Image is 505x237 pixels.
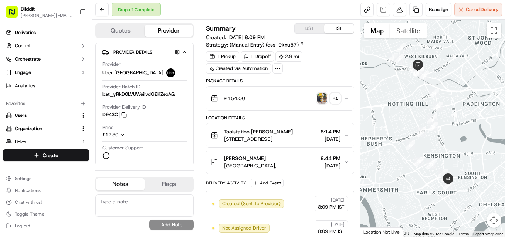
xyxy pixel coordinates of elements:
button: £12.80 [102,132,167,138]
span: [DATE] [65,135,81,140]
span: Analytics [15,82,35,89]
div: 💻 [62,166,68,172]
span: Created (Sent To Provider) [222,200,281,207]
button: Roles [3,136,89,148]
div: Strategy: [206,41,304,48]
span: [GEOGRAPHIC_DATA], [STREET_ADDRESS] [224,162,318,169]
a: Roles [6,139,77,145]
span: Toggle Theme [15,211,44,217]
span: Created: [206,34,265,41]
span: Settings [15,176,31,182]
a: (Manual Entry) (dss_9kYu57) [230,41,304,48]
span: (Manual Entry) (dss_9kYu57) [230,41,299,48]
div: Package Details [206,78,354,84]
button: Show street map [364,23,390,38]
h3: Summary [206,25,236,32]
div: 1 Pickup [206,51,239,62]
div: Location Details [206,115,354,121]
button: Notes [96,178,145,190]
span: [DATE] [104,115,119,121]
span: Orchestrate [15,56,41,62]
img: Nash [7,7,22,22]
span: Provider [102,61,121,68]
span: Uber [GEOGRAPHIC_DATA] [102,70,163,76]
img: 1724597045416-56b7ee45-8013-43a0-a6f9-03cb97ddad50 [16,71,29,84]
span: Log out [15,223,30,229]
button: Create [3,149,89,161]
button: Toolstation [PERSON_NAME][STREET_ADDRESS]8:14 PM[DATE] [206,123,354,147]
img: 1736555255976-a54dd68f-1ca7-489b-9aae-adbdc363a1c4 [7,71,21,84]
span: Roles [15,139,26,145]
span: Provider Delivery ID [102,104,146,111]
span: [PERSON_NAME] [23,135,60,140]
button: See all [115,95,135,104]
a: Analytics [3,80,89,92]
div: Start new chat [33,71,121,78]
span: Notifications [15,187,41,193]
button: CancelDelivery [454,3,502,16]
button: Users [3,109,89,121]
span: [DATE] [331,221,345,227]
button: D943C [102,111,127,118]
span: Chat with us! [15,199,42,205]
a: Open this area in Google Maps (opens a new window) [362,227,387,237]
span: Create [43,152,58,159]
span: 8:09 PM IST [318,228,345,235]
span: £12.80 [102,132,118,138]
a: Deliveries [3,27,89,38]
button: Orchestrate [3,53,89,65]
span: [DATE] 8:09 PM [227,34,265,41]
button: Organization [3,123,89,135]
div: 17 [428,122,438,131]
span: Provider Details [113,49,152,55]
div: Favorites [3,98,89,109]
img: 1736555255976-a54dd68f-1ca7-489b-9aae-adbdc363a1c4 [15,115,21,121]
div: Delivery Activity [206,180,246,186]
button: [PERSON_NAME][GEOGRAPHIC_DATA], [STREET_ADDRESS]8:44 PM[DATE] [206,150,354,174]
div: + 1 [330,93,340,104]
span: Users [15,112,27,119]
a: Report a map error [473,232,503,236]
span: 8:14 PM [321,128,340,135]
span: [STREET_ADDRESS] [224,135,293,143]
a: Terms (opens in new tab) [458,232,469,236]
div: 11 [413,65,423,75]
button: BST [295,24,324,33]
button: Add Event [251,179,284,187]
div: 10 [413,66,423,76]
button: Keyboard shortcuts [404,232,409,235]
div: 📗 [7,166,13,172]
span: Reassign [429,6,448,13]
span: Not Assigned Driver [222,225,266,231]
span: 8:44 PM [321,155,340,162]
span: • [99,115,102,121]
button: photo_proof_of_pickup image+1 [317,93,340,104]
span: [PERSON_NAME] [224,155,266,162]
button: Show satellite imagery [390,23,427,38]
button: IST [324,24,354,33]
span: [DATE] [321,135,340,143]
button: Log out [3,221,89,231]
span: Toolstation [PERSON_NAME] [224,128,293,135]
div: 24 [443,180,453,190]
div: 21 [426,160,436,169]
span: Map data ©2025 Google [414,232,454,236]
span: [PERSON_NAME] [PERSON_NAME] [23,115,98,121]
span: Provider Batch ID [102,84,140,90]
div: Location Not Live [360,227,403,237]
div: 2.9 mi [275,51,302,62]
span: API Documentation [70,165,119,173]
button: [PERSON_NAME][EMAIL_ADDRESS][DOMAIN_NAME] [21,13,74,18]
span: Customer Support [102,145,143,151]
input: Got a question? Start typing here... [19,48,133,55]
div: We're available if you need us! [33,78,102,84]
span: Organization [15,125,42,132]
button: Reassign [426,3,451,16]
span: Deliveries [15,29,36,36]
div: 1 Dropoff [241,51,274,62]
div: Past conversations [7,96,50,102]
button: Start new chat [126,73,135,82]
div: 13 [419,71,429,80]
button: £154.00photo_proof_of_pickup image+1 [206,87,354,110]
